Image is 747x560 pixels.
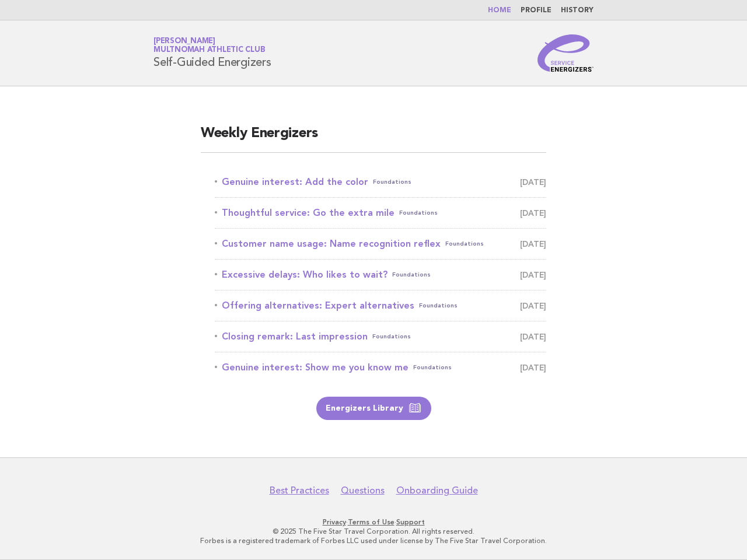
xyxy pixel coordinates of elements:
span: [DATE] [520,267,546,283]
a: Privacy [323,518,346,526]
a: History [561,7,594,14]
p: · · [16,517,731,527]
span: [DATE] [520,205,546,221]
span: Foundations [419,297,458,314]
a: Best Practices [270,485,329,496]
a: [PERSON_NAME]Multnomah Athletic Club [153,37,265,54]
span: [DATE] [520,359,546,376]
p: © 2025 The Five Star Travel Corporation. All rights reserved. [16,527,731,536]
a: Closing remark: Last impressionFoundations [DATE] [215,328,546,345]
img: Service Energizers [537,34,594,72]
span: [DATE] [520,236,546,252]
a: Terms of Use [348,518,395,526]
a: Genuine interest: Add the colorFoundations [DATE] [215,174,546,190]
a: Thoughtful service: Go the extra mileFoundations [DATE] [215,205,546,221]
span: Foundations [399,205,438,221]
a: Genuine interest: Show me you know meFoundations [DATE] [215,359,546,376]
a: Profile [521,7,551,14]
span: Foundations [372,328,411,345]
a: Offering alternatives: Expert alternativesFoundations [DATE] [215,297,546,314]
span: Foundations [413,359,452,376]
span: Foundations [392,267,431,283]
a: Onboarding Guide [396,485,478,496]
span: [DATE] [520,174,546,190]
a: Support [396,518,425,526]
span: Foundations [445,236,484,252]
span: [DATE] [520,328,546,345]
span: [DATE] [520,297,546,314]
a: Customer name usage: Name recognition reflexFoundations [DATE] [215,236,546,252]
a: Excessive delays: Who likes to wait?Foundations [DATE] [215,267,546,283]
h1: Self-Guided Energizers [153,38,271,68]
a: Questions [341,485,385,496]
h2: Weekly Energizers [201,124,546,153]
span: Foundations [373,174,411,190]
a: Energizers Library [316,397,431,420]
a: Home [488,7,511,14]
p: Forbes is a registered trademark of Forbes LLC used under license by The Five Star Travel Corpora... [16,536,731,545]
span: Multnomah Athletic Club [153,47,265,54]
